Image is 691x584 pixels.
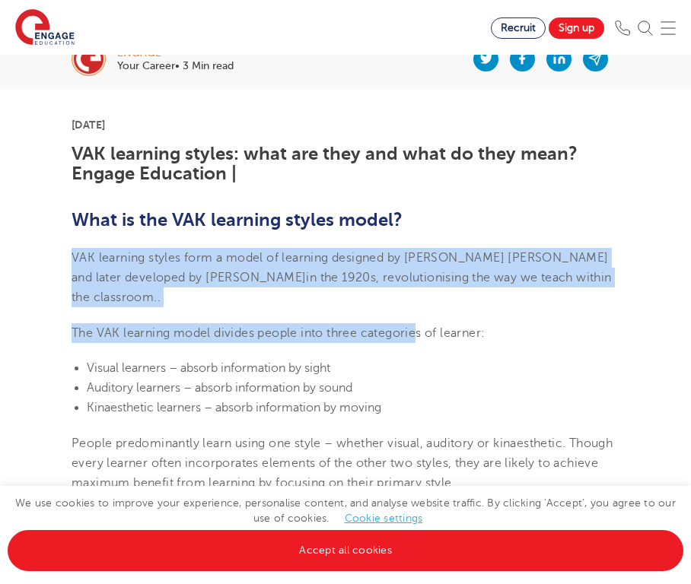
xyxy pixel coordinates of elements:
[661,21,676,36] img: Mobile Menu
[72,436,613,490] span: People predominantly learn using one style – whether visual, auditory or kinaesthetic. Though eve...
[345,513,423,524] a: Cookie settings
[72,119,619,130] p: [DATE]
[72,326,485,340] span: The VAK learning model divides people into three categories of learner:
[87,401,381,414] span: Kinaesthetic learners – absorb information by moving
[15,9,75,47] img: Engage Education
[117,61,234,71] p: Your Career• 3 Min read
[87,361,330,375] span: Visual learners – absorb information by sight
[72,271,612,304] span: in the 1920s, revolutionising the way we teach within the classroom.
[87,381,352,395] span: Auditory learners – absorb information by sound
[491,17,546,39] a: Recruit
[549,17,604,39] a: Sign up
[8,497,683,556] span: We use cookies to improve your experience, personalise content, and analyse website traffic. By c...
[638,21,653,36] img: Search
[615,21,630,36] img: Phone
[72,144,619,184] h1: VAK learning styles: what are they and what do they mean? Engage Education |
[72,209,403,230] b: What is the VAK learning styles model?
[501,22,536,33] span: Recruit
[72,251,612,305] span: VAK learning styles form a model of learning designed by [PERSON_NAME] [PERSON_NAME] and later de...
[8,530,683,571] a: Accept all cookies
